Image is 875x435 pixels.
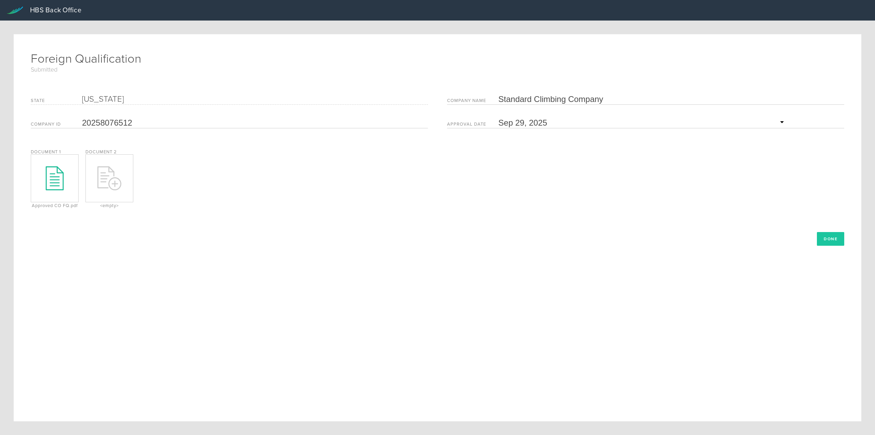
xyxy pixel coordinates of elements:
button: Done [817,232,844,246]
label: Document 1 [31,149,61,155]
input: Required [498,94,841,104]
label: Approval Date [447,122,498,128]
label: Company ID [31,122,82,128]
input: Required [498,118,786,128]
h1: Foreign Qualification [31,51,844,74]
label: State [31,99,82,104]
input: Required [82,118,425,128]
span: Submitted [31,66,844,74]
div: [US_STATE] [82,94,425,104]
div: Approved CO FQ.pdf [31,204,79,208]
label: Company Name [447,99,498,104]
div: <empty> [85,204,133,208]
label: Document 2 [85,149,117,155]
